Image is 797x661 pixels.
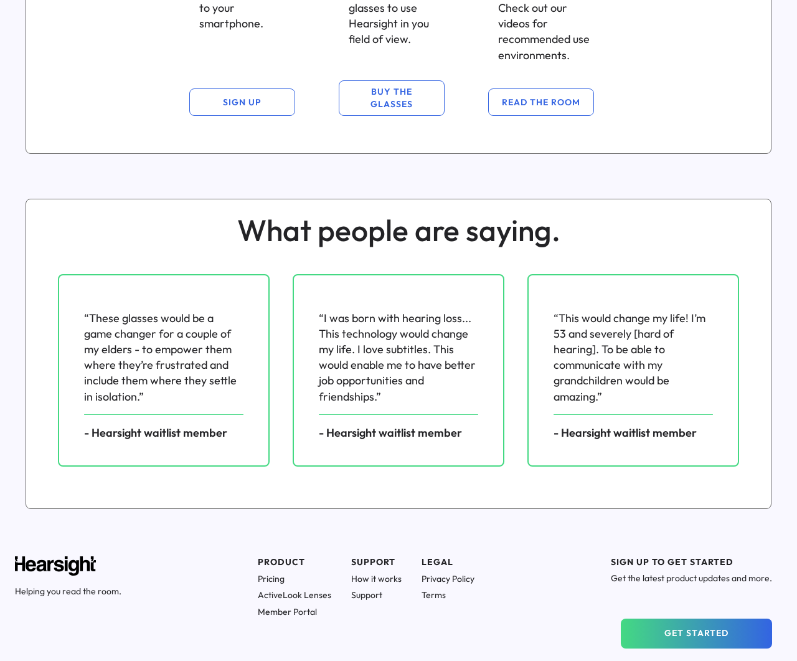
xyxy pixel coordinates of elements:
div: “This would change my life! I’m 53 and severely [hard of hearing]. To be able to communicate with... [554,310,713,404]
div: SUPPORT [351,556,402,569]
h1: SIGN UP TO GET STARTED [611,556,772,568]
button: SIGN UP [189,88,295,116]
div: - Hearsight waitlist member [84,425,227,440]
h1: How it works [351,573,402,584]
h1: Privacy Policy [422,573,474,584]
button: BUY THE GLASSES [339,80,445,116]
div: “I was born with hearing loss... This technology would change my life. I love subtitles. This wou... [319,310,478,404]
h1: Pricing [258,573,331,584]
h1: Support [351,589,402,601]
div: LEGAL [422,556,474,569]
div: “These glasses would be a game changer for a couple of my elders - to empower them where they’re ... [84,310,243,404]
div: - Hearsight waitlist member [319,425,462,440]
h1: Helping you read the room. [15,586,121,597]
img: Hearsight logo [15,556,96,576]
button: READ THE ROOM [488,88,594,116]
h1: Terms [422,589,474,601]
button: GET STARTED [621,619,772,649]
h1: Get the latest product updates and more. [611,573,772,584]
h1: Member Portal [258,606,331,617]
div: - Hearsight waitlist member [554,425,697,440]
h1: ActiveLook Lenses [258,589,331,601]
div: What people are saying. [237,209,560,251]
div: PRODUCT [258,556,331,569]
